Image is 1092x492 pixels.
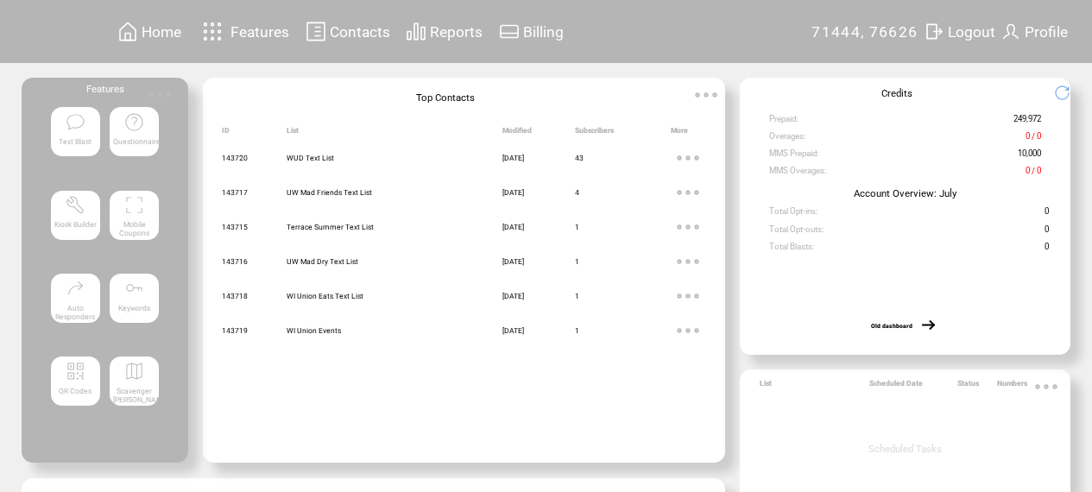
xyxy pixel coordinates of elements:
span: 143715 [222,223,248,231]
a: Profile [998,18,1070,45]
span: Account Overview: July [854,187,956,199]
img: chart.svg [406,21,426,42]
span: Logout [948,23,995,41]
a: Auto Responders [51,274,100,347]
img: ellypsis.svg [1029,369,1064,404]
span: 1 [575,326,579,335]
span: Home [142,23,181,41]
span: Total Opt-outs: [769,224,824,240]
span: Total Blasts: [769,242,814,257]
img: ellypsis.svg [671,210,705,244]
span: 1 [575,223,579,231]
span: WI Union Eats Text List [287,292,363,300]
span: Top Contacts [416,91,475,104]
span: [DATE] [502,292,524,300]
img: questionnaire.svg [124,112,144,132]
span: Features [230,23,289,41]
img: profile.svg [1000,21,1021,42]
span: [DATE] [502,154,524,162]
a: Billing [496,18,566,45]
span: 43 [575,154,584,162]
span: 143720 [222,154,248,162]
img: creidtcard.svg [499,21,520,42]
a: Questionnaire [110,107,159,180]
span: UW Mad Dry Text List [287,257,358,266]
span: 249,972 [1013,114,1041,129]
span: Profile [1025,23,1068,41]
span: [DATE] [502,257,524,266]
a: Scavenger [PERSON_NAME] [110,356,159,430]
span: 143716 [222,257,248,266]
img: features.svg [198,17,228,46]
span: 143718 [222,292,248,300]
span: Keywords [118,304,150,312]
span: Text Blast [59,137,92,146]
span: Reports [430,23,483,41]
img: coupons.svg [124,195,144,215]
span: Terrace Summer Text List [287,223,374,231]
span: Numbers [997,379,1027,394]
a: Logout [921,18,998,45]
span: Modified [502,126,532,141]
span: 0 / 0 [1026,166,1041,181]
img: exit.svg [924,21,944,42]
img: ellypsis.svg [671,279,705,313]
img: scavenger.svg [124,361,144,381]
a: Features [195,15,293,48]
span: List [760,379,772,394]
span: Questionnaire [113,137,161,146]
img: contacts.svg [306,21,326,42]
img: ellypsis.svg [671,313,705,348]
img: ellypsis.svg [671,141,705,175]
span: Mobile Coupons [119,220,149,237]
span: Scavenger [PERSON_NAME] [113,387,168,404]
a: Old dashboard [871,323,912,330]
span: 0 [1045,224,1049,240]
span: Overages: [769,131,805,147]
img: ellypsis.svg [689,78,723,112]
img: qr.svg [66,361,85,381]
a: Keywords [110,274,159,347]
span: Billing [523,23,564,41]
span: [DATE] [502,326,524,335]
span: Credits [881,87,912,99]
span: Kiosk Builder [54,220,97,229]
span: 4 [575,188,579,197]
span: Scheduled Date [869,379,923,394]
img: keywords.svg [124,278,144,298]
img: refresh.png [1054,85,1082,101]
span: List [287,126,299,141]
a: Reports [403,18,485,45]
img: ellypsis.svg [671,175,705,210]
span: 10,000 [1018,148,1041,164]
span: UW Mad Friends Text List [287,188,372,197]
img: ellypsis.svg [142,78,177,112]
a: QR Codes [51,356,100,430]
span: Auto Responders [55,304,95,321]
img: tool%201.svg [66,195,85,215]
span: Features [86,83,124,95]
span: MMS Overages: [769,166,826,181]
span: 143719 [222,326,248,335]
a: Contacts [303,18,393,45]
span: QR Codes [59,387,92,395]
span: Subscribers [575,126,614,141]
img: text-blast.svg [66,112,85,132]
span: 71444, 76626 [811,23,918,41]
span: [DATE] [502,188,524,197]
span: [DATE] [502,223,524,231]
span: More [671,126,688,141]
a: Kiosk Builder [51,191,100,264]
img: home.svg [117,21,138,42]
span: Total Opt-ins: [769,206,817,222]
span: WI Union Events [287,326,341,335]
span: Scheduled Tasks [868,443,942,455]
a: Home [115,18,184,45]
span: Status [957,379,979,394]
span: 0 / 0 [1026,131,1041,147]
span: Prepaid: [769,114,798,129]
span: WUD Text List [287,154,334,162]
span: MMS Prepaid: [769,148,818,164]
span: Contacts [330,23,390,41]
span: 143717 [222,188,248,197]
